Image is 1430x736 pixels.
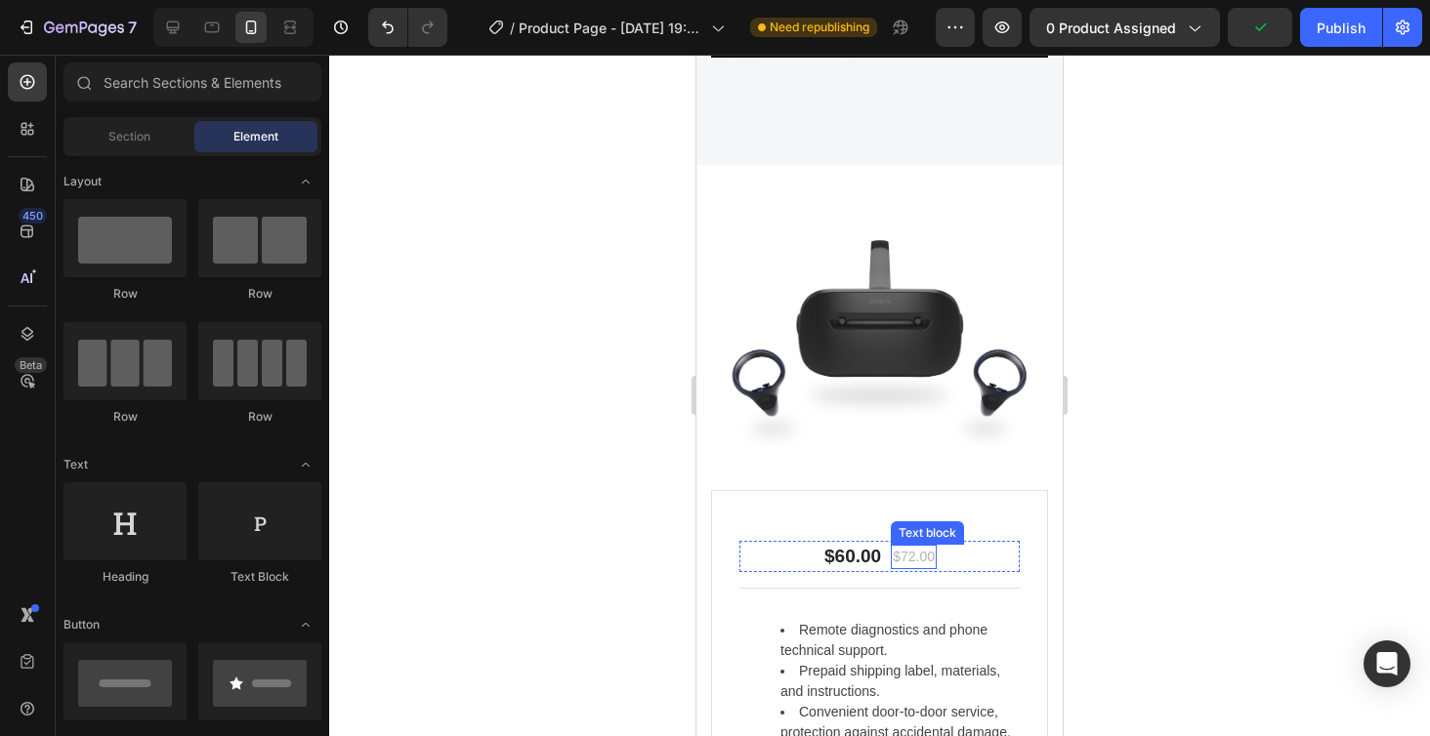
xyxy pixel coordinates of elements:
[63,568,187,586] div: Heading
[696,55,1063,736] iframe: Design area
[1317,18,1366,38] div: Publish
[198,285,321,303] div: Row
[63,408,187,426] div: Row
[108,128,150,145] span: Section
[1300,8,1382,47] button: Publish
[290,449,321,480] span: Toggle open
[63,173,102,190] span: Layout
[198,408,321,426] div: Row
[84,647,321,688] li: Convenient door-to-door service, protection against accidental damage.
[15,357,47,373] div: Beta
[368,8,447,47] div: Undo/Redo
[290,166,321,197] span: Toggle open
[198,568,321,586] div: Text Block
[1030,8,1220,47] button: 0 product assigned
[8,8,146,47] button: 7
[1364,640,1410,687] div: Open Intercom Messenger
[519,18,703,38] span: Product Page - [DATE] 19:54:48
[63,616,100,634] span: Button
[63,62,321,102] input: Search Sections & Elements
[63,285,187,303] div: Row
[290,609,321,640] span: Toggle open
[510,18,515,38] span: /
[770,19,869,36] span: Need republishing
[233,128,278,145] span: Element
[63,456,88,473] span: Text
[1046,18,1176,38] span: 0 product assigned
[19,208,47,224] div: 450
[128,16,137,39] p: 7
